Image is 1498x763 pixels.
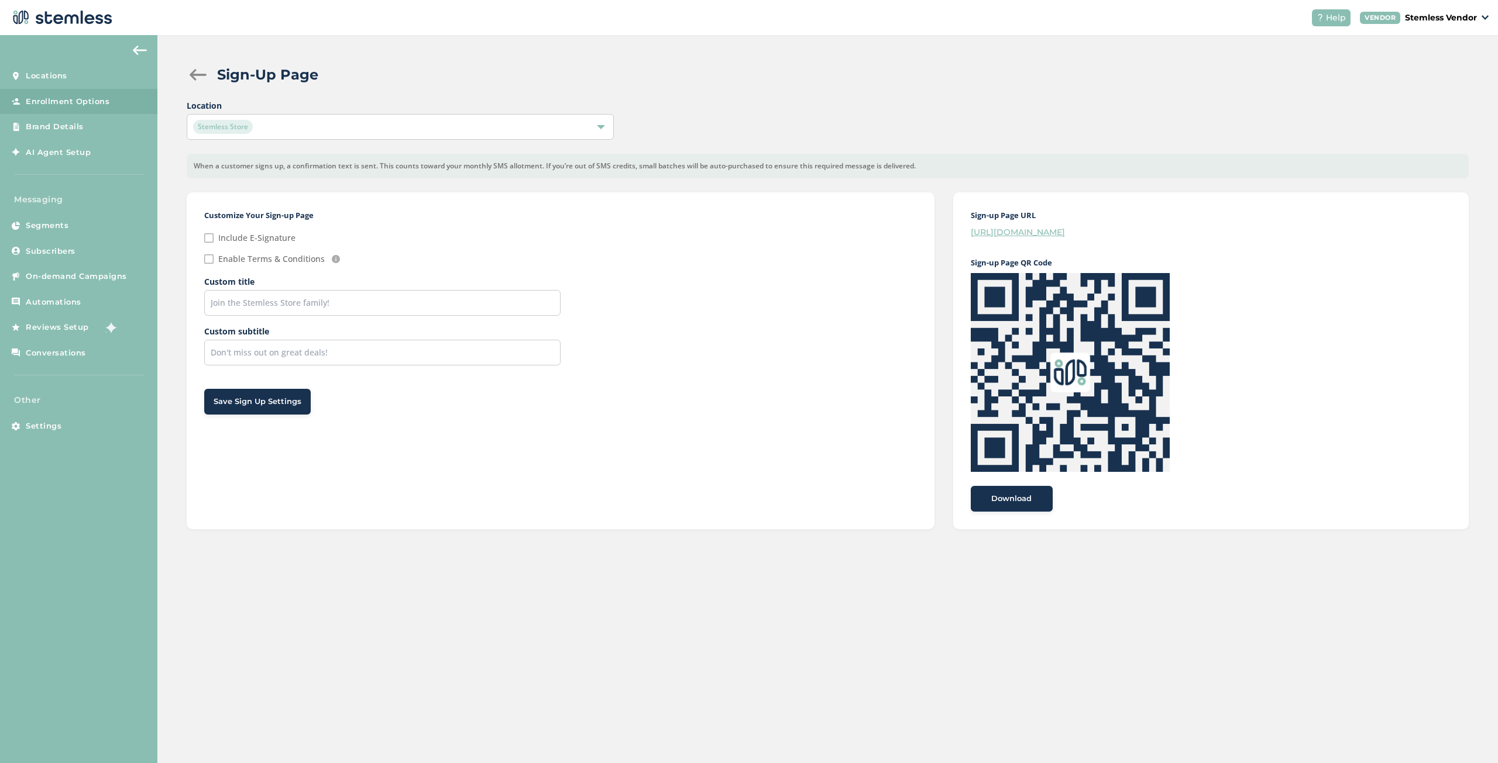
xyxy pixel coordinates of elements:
[187,99,614,112] label: Location
[204,389,311,415] button: Save Sign Up Settings
[1439,707,1498,763] iframe: Chat Widget
[26,121,84,133] span: Brand Details
[1317,14,1324,21] img: icon-help-white-03924b79.svg
[133,46,147,55] img: icon-arrow-back-accent-c549486e.svg
[204,290,561,316] input: Join the Stemless Store family!
[204,325,561,337] label: Custom subtitle
[193,120,253,134] span: Stemless Store
[971,210,1451,222] h2: Sign-up Page URL
[217,64,318,85] h2: Sign-Up Page
[971,227,1065,237] a: [URL][DOMAIN_NAME]
[204,275,561,288] label: Custom title
[9,6,112,29] img: logo-dark-0685b13c.svg
[1360,12,1400,24] div: VENDOR
[1405,12,1477,24] p: Stemless Vendor
[204,210,917,222] h2: Customize Your Sign-up Page
[332,255,340,263] img: icon-info-236977d2.svg
[26,271,127,282] span: On-demand Campaigns
[26,220,68,232] span: Segments
[26,246,75,257] span: Subscribers
[26,70,67,82] span: Locations
[971,257,1451,269] h2: Sign-up Page QR Code
[971,486,1053,512] button: Download
[1326,12,1346,24] span: Help
[26,147,91,158] span: AI Agent Setup
[991,493,1032,505] span: Download
[187,154,1469,178] div: When a customer signs up, a confirmation text is sent. This counts toward your monthly SMS allotm...
[26,96,109,108] span: Enrollment Options
[26,420,61,432] span: Settings
[218,255,325,263] label: Enable Terms & Conditions
[214,396,301,408] span: Save Sign Up Settings
[204,340,561,365] input: Don't miss out on great deals!
[218,234,296,242] label: Include E-Signature
[98,316,121,339] img: glitter-stars-b7820f95.gif
[26,322,89,333] span: Reviews Setup
[26,296,81,308] span: Automations
[971,273,1170,472] img: +dpITeAAAABklEQVQDANE9kfjfBQIkAAAAAElFTkSuQmCC
[26,347,86,359] span: Conversations
[1482,15,1489,20] img: icon_down-arrow-small-66adaf34.svg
